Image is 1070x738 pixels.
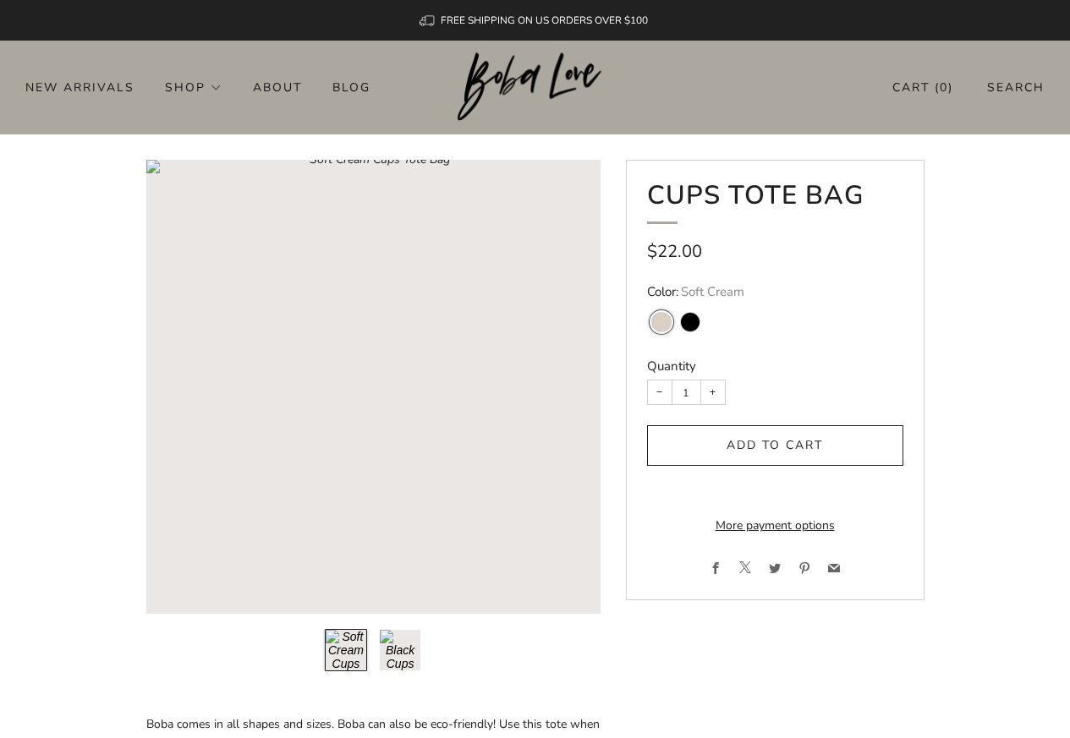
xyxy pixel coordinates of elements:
a: Boba Love [458,52,612,123]
legend: Color: [647,283,903,301]
a: Search [987,74,1045,101]
a: About [253,74,302,101]
span: Add to cart [727,437,823,453]
a: New Arrivals [25,74,134,101]
a: Loading image: Soft Cream Cups Tote Bag [146,160,601,614]
items-count: 0 [940,79,948,96]
a: Cart [892,74,953,101]
label: Quantity [647,358,696,374]
img: Boba Love [458,52,612,122]
a: Blog [332,74,370,101]
span: $22.00 [647,239,702,263]
button: Add to cart [647,425,903,466]
span: FREE SHIPPING ON US ORDERS OVER $100 [441,14,648,27]
button: Load image into Gallery viewer, 2 [379,629,421,671]
a: Shop [165,74,222,101]
a: More payment options [647,513,903,538]
variant-swatch: Soft Cream [652,313,671,331]
variant-swatch: Black [681,313,700,331]
span: Soft Cream [681,283,744,300]
h1: Cups Tote Bag [647,181,903,224]
button: Increase item quantity by one [701,380,725,404]
button: Load image into Gallery viewer, 1 [325,629,367,671]
button: Reduce item quantity by one [648,380,672,404]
